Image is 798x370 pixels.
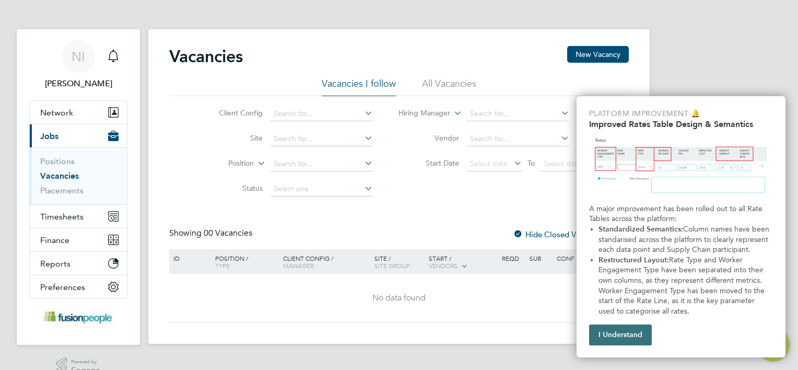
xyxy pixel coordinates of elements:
[589,119,773,129] h2: Improved Rates Table Design & Semantics
[40,212,84,222] span: Timesheets
[270,107,373,121] input: Search for...
[40,131,58,141] span: Jobs
[42,309,115,326] img: fusionpeople-logo-retina.png
[429,261,458,270] span: Vendors
[270,182,373,196] input: Select one
[40,235,69,245] span: Finance
[322,77,396,96] li: Vacancies I follow
[204,228,252,238] span: 00 Vacancies
[513,229,606,239] label: Hide Closed Vacancies
[589,109,773,119] p: Platform Improvement 🔔
[171,293,627,304] div: No data found
[598,225,683,234] strong: Standardized Semantics:
[466,107,569,121] input: Search for...
[17,29,140,345] nav: Main navigation
[29,40,127,90] a: Go to account details
[40,259,71,269] span: Reports
[270,157,373,171] input: Search for...
[72,50,85,63] span: NI
[40,156,75,166] a: Positions
[426,249,499,275] div: Start /
[470,159,508,168] span: Select date
[215,261,230,270] span: Type
[399,133,459,143] label: Vendor
[598,256,767,316] span: Rate Type and Worker Engagement Type have been separated into their own columns, as they represen...
[598,256,669,264] strong: Restructured Layout:
[169,228,254,239] div: Showing
[40,186,84,195] a: Placements
[499,249,526,267] div: Reqd
[169,46,243,67] h2: Vacancies
[171,249,207,267] div: ID
[524,156,538,170] span: To
[203,108,263,118] label: Client Config
[589,133,773,200] img: Updated Rates Table Design & Semantics
[283,261,314,270] span: Manager
[466,132,569,146] input: Search for...
[567,46,629,63] button: New Vacancy
[374,261,410,270] span: Site Group
[71,357,100,366] span: Powered by
[194,158,254,169] label: Position
[390,108,450,119] label: Hiring Manager
[422,77,476,96] li: All Vacancies
[29,309,127,326] a: Go to home page
[270,132,373,146] input: Search for...
[203,133,263,143] label: Site
[40,171,79,181] a: Vacancies
[527,249,554,267] div: Sub
[40,108,73,118] span: Network
[544,159,581,168] span: Select date
[577,96,785,357] div: Improved Rate Table Semantics
[207,249,280,274] div: Position /
[589,204,773,224] p: A major improvement has been rolled out to all Rate Tables across the platform:
[280,249,372,274] div: Client Config /
[40,282,85,292] span: Preferences
[589,325,652,345] button: I Understand
[554,249,581,267] div: Conf
[372,249,427,274] div: Site /
[29,77,127,90] span: Neelam Ismail
[203,183,263,193] label: Status
[399,158,459,168] label: Start Date
[598,225,771,254] span: Column names have been standarised across the platform to clearly represent each data point and S...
